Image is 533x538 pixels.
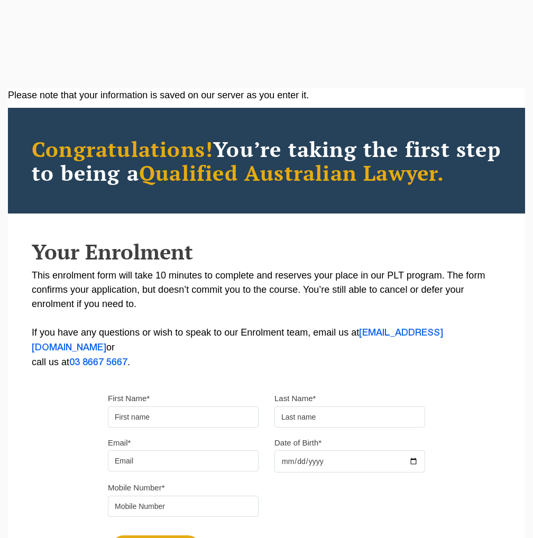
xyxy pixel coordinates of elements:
[274,406,425,428] input: Last name
[32,240,501,263] h2: Your Enrolment
[108,483,165,493] label: Mobile Number*
[69,358,127,367] a: 03 8667 5667
[108,438,131,448] label: Email*
[32,268,501,370] p: This enrolment form will take 10 minutes to complete and reserves your place in our PLT program. ...
[139,159,445,187] span: Qualified Australian Lawyer.
[274,393,316,404] label: Last Name*
[108,450,259,471] input: Email
[108,406,259,428] input: First name
[8,88,525,103] div: Please note that your information is saved on our server as you enter it.
[32,135,213,163] span: Congratulations!
[274,438,321,448] label: Date of Birth*
[108,393,150,404] label: First Name*
[108,496,259,517] input: Mobile Number
[32,137,501,184] h2: You’re taking the first step to being a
